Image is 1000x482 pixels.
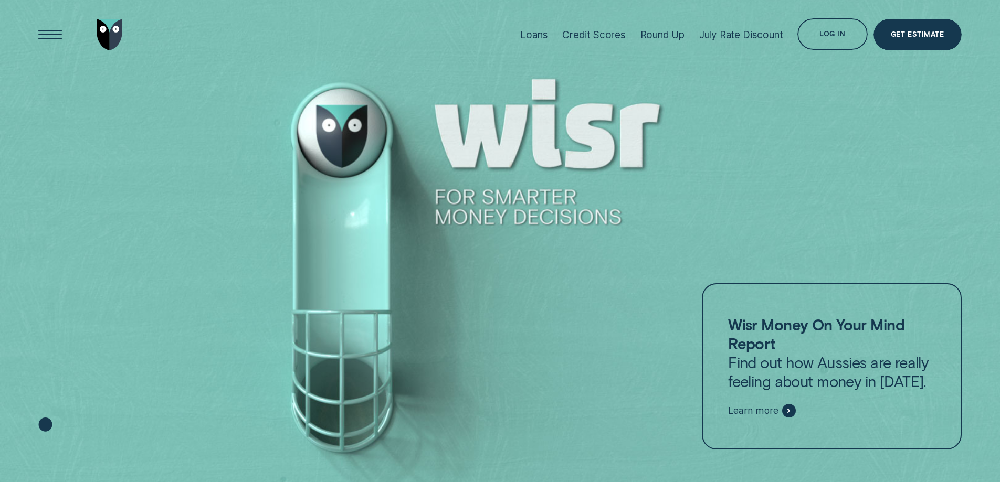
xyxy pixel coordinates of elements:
[873,19,962,50] a: Get Estimate
[728,315,904,352] strong: Wisr Money On Your Mind Report
[797,18,867,50] button: Log in
[520,29,548,41] div: Loans
[562,29,626,41] div: Credit Scores
[702,283,961,450] a: Wisr Money On Your Mind ReportFind out how Aussies are really feeling about money in [DATE].Learn...
[35,19,66,50] button: Open Menu
[728,405,778,416] span: Learn more
[97,19,123,50] img: Wisr
[699,29,783,41] div: July Rate Discount
[640,29,685,41] div: Round Up
[728,315,935,391] p: Find out how Aussies are really feeling about money in [DATE].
